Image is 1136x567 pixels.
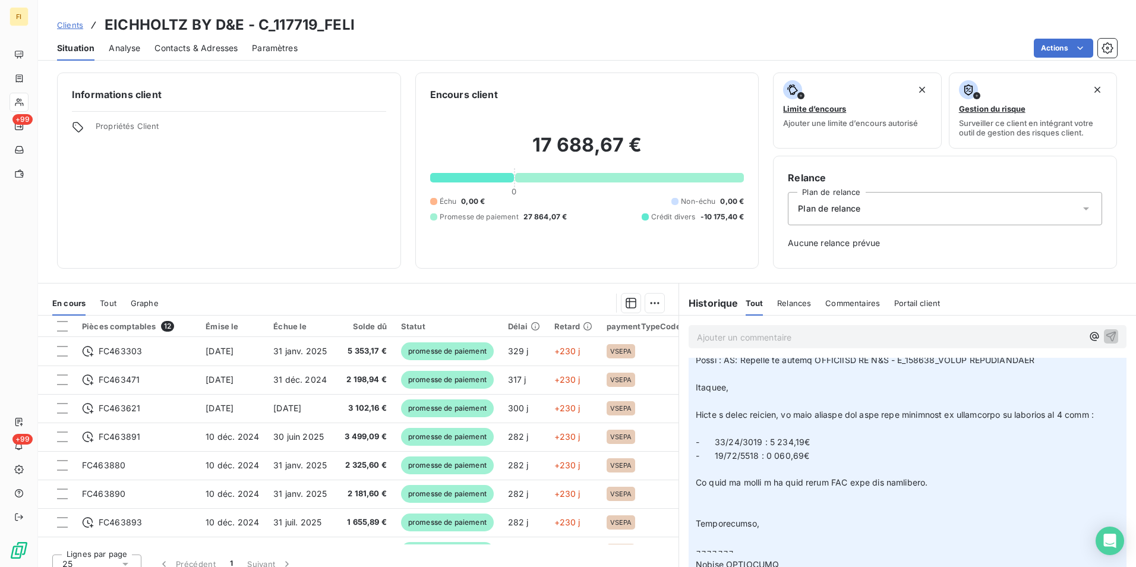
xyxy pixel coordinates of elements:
span: 3 499,09 € [342,431,387,443]
h6: Historique [679,296,739,310]
span: Graphe [131,298,159,308]
span: promesse de paiement [401,399,494,417]
span: promesse de paiement [401,342,494,360]
span: 0 [512,187,516,196]
div: Statut [401,322,494,331]
span: 2 325,60 € [342,459,387,471]
span: 31 janv. 2025 [273,489,327,499]
span: 31 déc. 2024 [273,374,327,385]
span: 0,00 € [720,196,744,207]
span: VSEPA [610,490,632,497]
span: 1 655,89 € [342,516,387,528]
span: Échu [440,196,457,207]
span: promesse de paiement [401,428,494,446]
span: 2 198,94 € [342,374,387,386]
span: VSEPA [610,376,632,383]
span: Tout [746,298,763,308]
div: Émise le [206,322,259,331]
span: +230 j [554,460,580,470]
span: Relances [777,298,811,308]
span: +230 j [554,346,580,356]
span: 0,00 € [461,196,485,207]
span: +230 j [554,431,580,442]
span: 2 181,60 € [342,488,387,500]
button: Gestion du risqueSurveiller ce client en intégrant votre outil de gestion des risques client. [949,73,1117,149]
span: 282 j [508,517,529,527]
img: Logo LeanPay [10,541,29,560]
span: 10 déc. 2024 [206,517,259,527]
span: Propriétés Client [96,121,386,138]
h6: Informations client [72,87,386,102]
h6: Relance [788,171,1102,185]
span: VSEPA [610,519,632,526]
span: FC463303 [99,345,142,357]
span: Limite d’encours [783,104,846,114]
span: [DATE] [273,403,301,413]
span: +230 j [554,374,580,385]
span: +99 [12,434,33,445]
span: FC463893 [99,516,142,528]
span: VSEPA [610,348,632,355]
span: 31 janv. 2025 [273,346,327,356]
span: promesse de paiement [401,456,494,474]
span: Plan de relance [798,203,860,215]
span: Tout [100,298,116,308]
div: Solde dû [342,322,387,331]
span: 300 j [508,403,529,413]
span: 30 juin 2025 [273,431,324,442]
span: FC463891 [99,431,140,443]
span: Analyse [109,42,140,54]
span: 31 janv. 2025 [273,460,327,470]
div: Délai [508,322,540,331]
span: +99 [12,114,33,125]
span: 5 353,17 € [342,345,387,357]
h2: 17 688,67 € [430,133,744,169]
h6: Encours client [430,87,498,102]
span: Non-échu [681,196,715,207]
span: En cours [52,298,86,308]
span: Clients [57,20,83,30]
span: -10 175,40 € [700,212,744,222]
span: [DATE] [206,346,233,356]
span: 329 j [508,346,529,356]
span: Aucune relance prévue [788,237,1102,249]
span: FC463471 [99,374,140,386]
span: FC463880 [82,460,125,470]
span: 10 déc. 2024 [206,460,259,470]
span: VSEPA [610,405,632,412]
span: Commentaires [825,298,880,308]
div: FI [10,7,29,26]
span: Contacts & Adresses [154,42,238,54]
span: FC463621 [99,402,140,414]
span: Ajouter une limite d’encours autorisé [783,118,918,128]
span: [DATE] [206,403,233,413]
span: +230 j [554,517,580,527]
span: 12 [161,321,174,332]
span: 3 102,16 € [342,402,387,414]
span: Gestion du risque [959,104,1025,114]
span: +230 j [554,403,580,413]
span: promesse de paiement [401,514,494,531]
div: Échue le [273,322,328,331]
span: 282 j [508,460,529,470]
span: 317 j [508,374,526,385]
div: Pièces comptables [82,321,191,332]
span: 31 juil. 2025 [273,517,321,527]
span: FC463890 [82,489,125,499]
span: VSEPA [610,462,632,469]
span: 27 864,07 € [523,212,567,222]
span: promesse de paiement [401,542,494,560]
h3: EICHHOLTZ BY D&E - C_117719_FELI [105,14,355,36]
span: Surveiller ce client en intégrant votre outil de gestion des risques client. [959,118,1107,137]
div: Open Intercom Messenger [1096,527,1124,555]
span: Paramètres [252,42,298,54]
span: promesse de paiement [401,371,494,389]
span: 10 déc. 2024 [206,431,259,442]
span: Situation [57,42,94,54]
div: Retard [554,322,592,331]
span: VSEPA [610,433,632,440]
button: Limite d’encoursAjouter une limite d’encours autorisé [773,73,941,149]
a: Clients [57,19,83,31]
span: 282 j [508,489,529,499]
button: Actions [1034,39,1093,58]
